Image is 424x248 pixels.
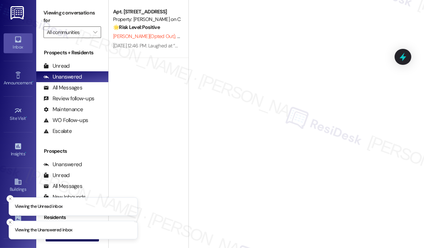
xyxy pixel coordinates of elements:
a: Inbox [4,33,33,53]
strong: 🌟 Risk Level: Positive [113,24,160,30]
div: Prospects [36,147,108,155]
div: WO Follow-ups [43,117,88,124]
img: ResiDesk Logo [11,6,25,20]
span: • [32,79,33,84]
div: [DATE] 12:46 PM: Laughed at “STOP” [113,42,188,49]
input: All communities [47,26,90,38]
div: Unread [43,62,70,70]
a: Leads [4,211,33,231]
div: All Messages [43,182,82,190]
a: Site Visit • [4,105,33,124]
label: Viewing conversations for [43,7,101,26]
div: Property: [PERSON_NAME] on Canal [113,16,180,23]
p: Viewing the Unread inbox [15,203,62,210]
div: All Messages [43,84,82,92]
div: Unanswered [43,73,82,81]
i:  [93,29,97,35]
div: Unanswered [43,161,82,168]
button: Close toast [7,195,14,202]
span: [PERSON_NAME] (Opted Out) [113,33,177,39]
div: Review follow-ups [43,95,94,102]
p: Viewing the Unanswered inbox [15,227,72,234]
a: Insights • [4,140,33,160]
div: Prospects + Residents [36,49,108,56]
div: Apt. [STREET_ADDRESS] [113,8,180,16]
div: Escalate [43,127,72,135]
div: Maintenance [43,106,83,113]
div: Unread [43,172,70,179]
span: • [25,150,26,155]
button: Close toast [7,219,14,226]
span: • [26,115,27,120]
a: Buildings [4,176,33,195]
